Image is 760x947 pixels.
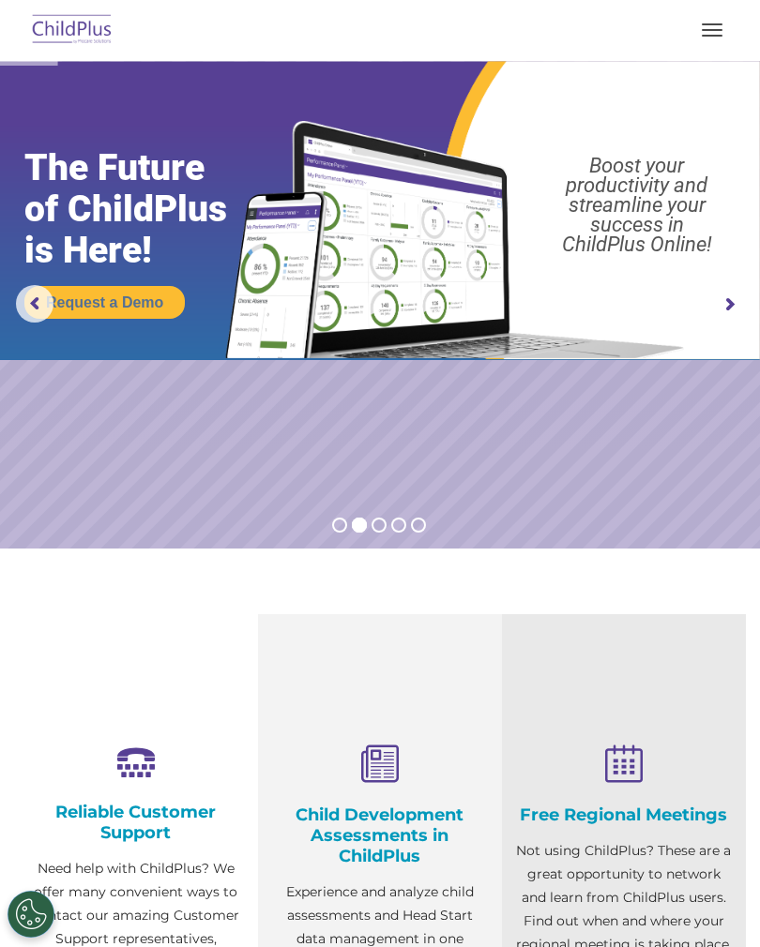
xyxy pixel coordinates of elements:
[24,147,267,271] rs-layer: The Future of ChildPlus is Here!
[272,804,488,866] h4: Child Development Assessments in ChildPlus
[24,286,185,319] a: Request a Demo
[28,8,116,53] img: ChildPlus by Procare Solutions
[8,891,54,938] button: Cookies Settings
[28,802,244,843] h4: Reliable Customer Support
[516,804,732,825] h4: Free Regional Meetings
[524,156,750,254] rs-layer: Boost your productivity and streamline your success in ChildPlus Online!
